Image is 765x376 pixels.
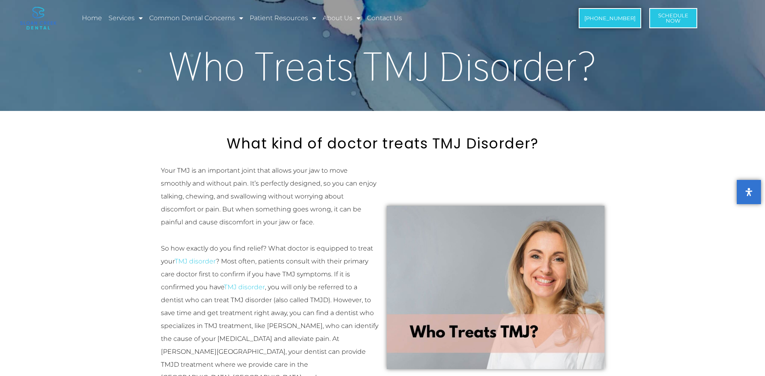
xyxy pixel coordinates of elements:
p: Your TMJ is an important joint that allows your jaw to move smoothly and without pain. It’s perfe... [161,164,379,229]
a: ScheduleNow [649,8,697,28]
span: [PHONE_NUMBER] [584,16,636,21]
a: Common Dental Concerns [148,9,244,27]
a: Home [81,9,103,27]
img: Who Treats TMJ - Sloan Creek Dental [387,206,604,369]
span: Schedule Now [658,13,688,23]
a: Services [107,9,144,27]
h2: What kind of doctor treats TMJ Disorder? [157,135,609,152]
nav: Menu [81,9,527,27]
h1: Who Treats TMJ Disorder? [157,47,609,87]
button: Open Accessibility Panel [737,180,761,204]
a: About Us [321,9,362,27]
a: [PHONE_NUMBER] [579,8,641,28]
a: Patient Resources [248,9,317,27]
a: TMJ disorder [224,283,265,291]
img: logo [20,7,56,29]
a: TMJ disorder [175,257,216,265]
a: Contact Us [366,9,403,27]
